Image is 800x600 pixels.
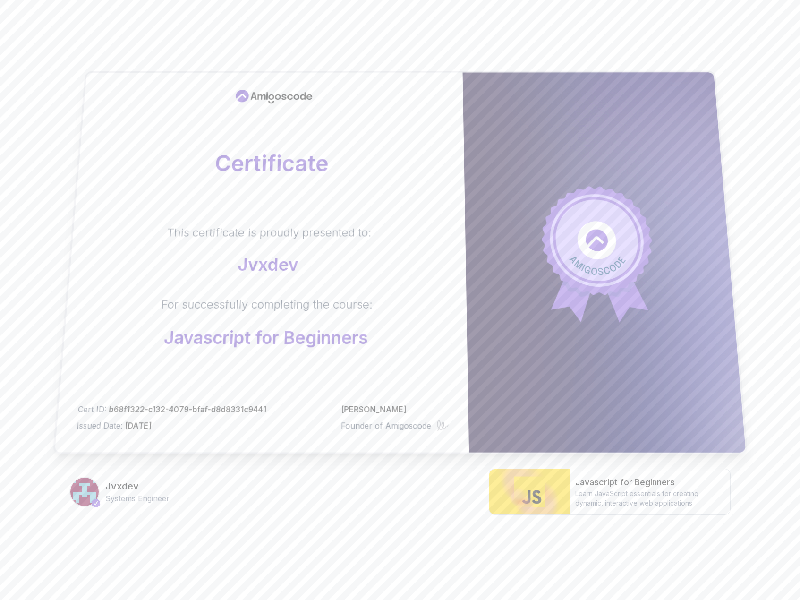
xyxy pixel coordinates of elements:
[167,225,371,240] p: This certificate is proudly presented to:
[125,420,152,431] span: [DATE]
[109,404,267,415] span: b68f1322-c132-4079-bfaf-d8d8331c9441
[76,420,266,432] p: Issued Date:
[105,480,170,493] h3: jvxdev
[159,328,373,347] p: Javascript for Beginners
[97,153,446,174] h2: Certificate
[77,403,266,415] p: Cert ID:
[489,469,570,514] img: course thumbnail
[575,476,724,489] h2: Javascript for Beginners
[341,403,449,416] p: [PERSON_NAME]
[105,493,170,504] p: Systems Engineer
[161,297,373,312] p: For successfully completing the course:
[341,420,431,432] p: Founder of Amigoscode
[70,478,99,506] img: jvxdev
[165,255,371,274] p: jvxdev
[575,489,724,508] p: Learn JavaScript essentials for creating dynamic, interactive web applications
[489,469,731,515] a: course thumbnailJavascript for BeginnersLearn JavaScript essentials for creating dynamic, interac...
